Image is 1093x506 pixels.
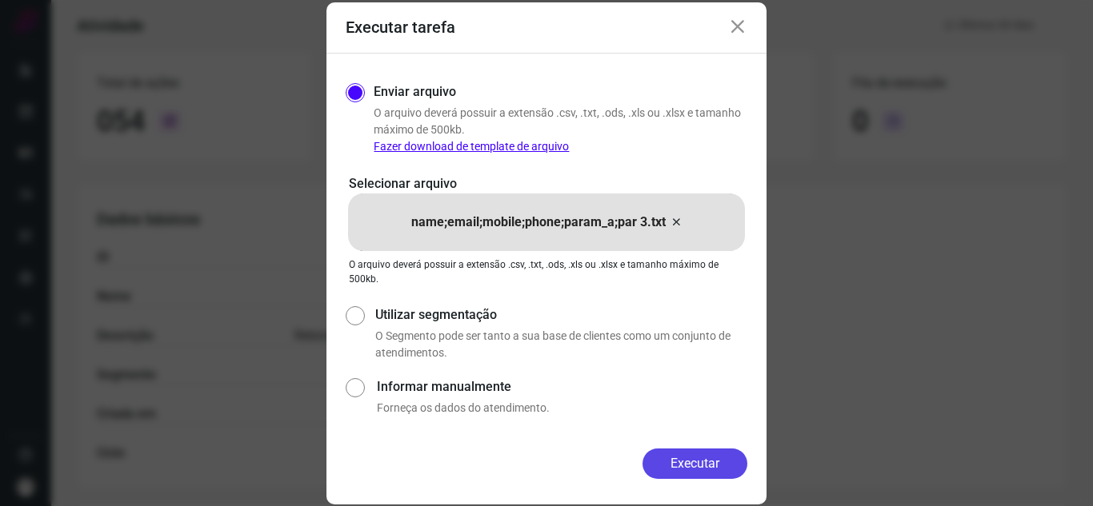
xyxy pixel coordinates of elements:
[643,448,747,479] button: Executar
[374,140,569,153] a: Fazer download de template de arquivo
[377,400,747,416] p: Forneça os dados do atendimento.
[375,328,747,361] p: O Segmento pode ser tanto a sua base de clientes como um conjunto de atendimentos.
[374,105,747,155] p: O arquivo deverá possuir a extensão .csv, .txt, .ods, .xls ou .xlsx e tamanho máximo de 500kb.
[374,82,456,102] label: Enviar arquivo
[375,305,747,325] label: Utilizar segmentação
[346,18,455,37] h3: Executar tarefa
[349,257,744,286] p: O arquivo deverá possuir a extensão .csv, .txt, .ods, .xls ou .xlsx e tamanho máximo de 500kb.
[377,377,747,396] label: Informar manualmente
[411,213,666,232] p: name;email;mobile;phone;param_a;par 3.txt
[349,174,744,193] p: Selecionar arquivo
